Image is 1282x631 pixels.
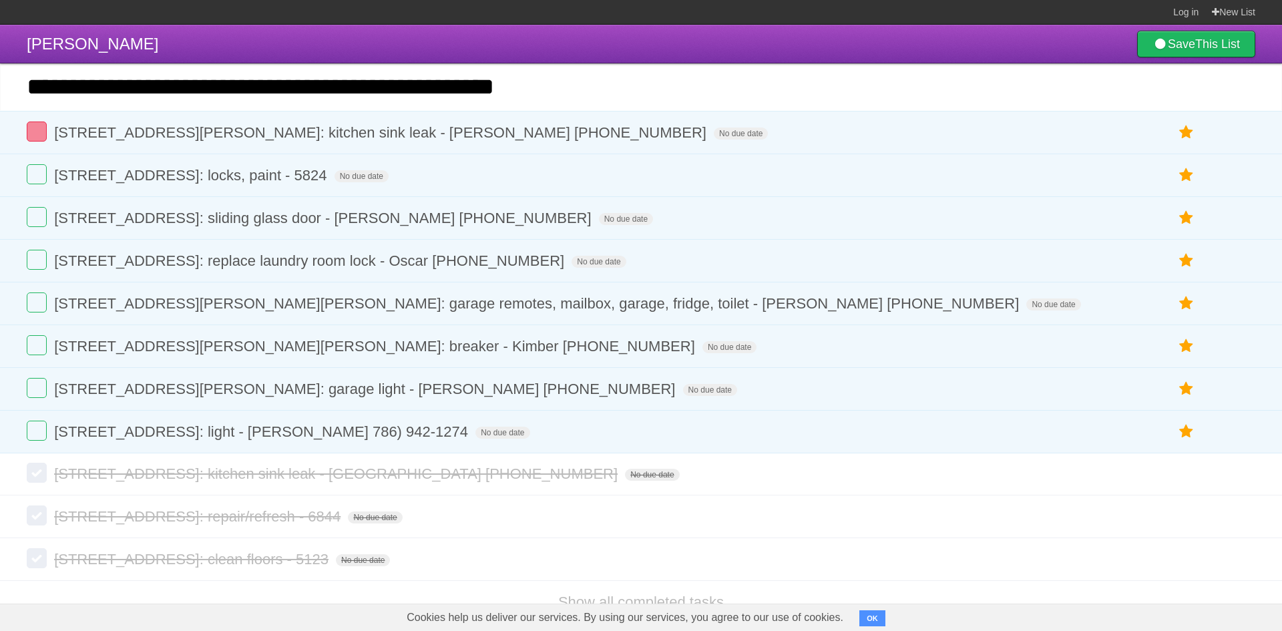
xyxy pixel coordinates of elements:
label: Done [27,548,47,568]
span: [STREET_ADDRESS][PERSON_NAME]: garage light - [PERSON_NAME] [PHONE_NUMBER] [54,381,678,397]
label: Star task [1174,335,1199,357]
label: Done [27,164,47,184]
label: Star task [1174,421,1199,443]
span: Cookies help us deliver our services. By using our services, you agree to our use of cookies. [393,604,857,631]
span: [STREET_ADDRESS][PERSON_NAME][PERSON_NAME]: garage remotes, mailbox, garage, fridge, toilet - [PE... [54,295,1022,312]
span: [STREET_ADDRESS][PERSON_NAME][PERSON_NAME]: breaker - Kimber [PHONE_NUMBER] [54,338,698,355]
span: No due date [572,256,626,268]
a: SaveThis List [1137,31,1255,57]
label: Done [27,378,47,398]
span: No due date [475,427,529,439]
label: Star task [1174,207,1199,229]
label: Star task [1174,378,1199,400]
span: [STREET_ADDRESS]: kitchen sink leak - [GEOGRAPHIC_DATA] [PHONE_NUMBER] [54,465,621,482]
b: This List [1195,37,1240,51]
label: Star task [1174,122,1199,144]
label: Done [27,122,47,142]
span: No due date [625,469,679,481]
span: No due date [683,384,737,396]
label: Done [27,463,47,483]
span: No due date [599,213,653,225]
span: [STREET_ADDRESS]: clean floors - 5123 [54,551,332,568]
span: [STREET_ADDRESS]: replace laundry room lock - Oscar [PHONE_NUMBER] [54,252,568,269]
span: [STREET_ADDRESS]: sliding glass door - [PERSON_NAME] [PHONE_NUMBER] [54,210,594,226]
label: Done [27,505,47,525]
span: No due date [348,511,402,523]
span: No due date [336,554,390,566]
span: [STREET_ADDRESS]: light - [PERSON_NAME] 786) 942-1274 [54,423,471,440]
label: Star task [1174,164,1199,186]
label: Star task [1174,250,1199,272]
span: No due date [714,128,768,140]
span: [STREET_ADDRESS][PERSON_NAME]: kitchen sink leak - [PERSON_NAME] [PHONE_NUMBER] [54,124,710,141]
a: Show all completed tasks [558,594,724,610]
label: Done [27,421,47,441]
span: No due date [702,341,757,353]
span: [STREET_ADDRESS]: locks, paint - 5824 [54,167,330,184]
label: Done [27,250,47,270]
span: [STREET_ADDRESS]: repair/refresh - 6844 [54,508,344,525]
span: No due date [335,170,389,182]
label: Done [27,335,47,355]
button: OK [859,610,885,626]
span: No due date [1026,298,1080,310]
span: [PERSON_NAME] [27,35,158,53]
label: Done [27,207,47,227]
label: Done [27,292,47,312]
label: Star task [1174,292,1199,314]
